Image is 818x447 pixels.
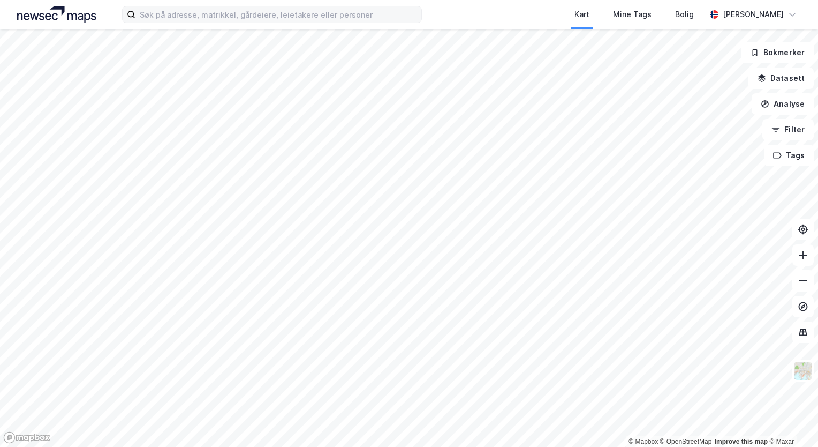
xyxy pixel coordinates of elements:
[628,438,658,445] a: Mapbox
[660,438,712,445] a: OpenStreetMap
[613,8,652,21] div: Mine Tags
[135,6,421,23] input: Søk på adresse, matrikkel, gårdeiere, leietakere eller personer
[764,145,814,166] button: Tags
[752,93,814,115] button: Analyse
[741,42,814,63] button: Bokmerker
[723,8,784,21] div: [PERSON_NAME]
[715,438,768,445] a: Improve this map
[764,396,818,447] div: Kontrollprogram for chat
[793,361,813,381] img: Z
[748,68,814,89] button: Datasett
[574,8,589,21] div: Kart
[17,6,96,23] img: logo.a4113a55bc3d86da70a041830d287a7e.svg
[764,396,818,447] iframe: Chat Widget
[675,8,694,21] div: Bolig
[3,431,50,444] a: Mapbox homepage
[762,119,814,140] button: Filter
